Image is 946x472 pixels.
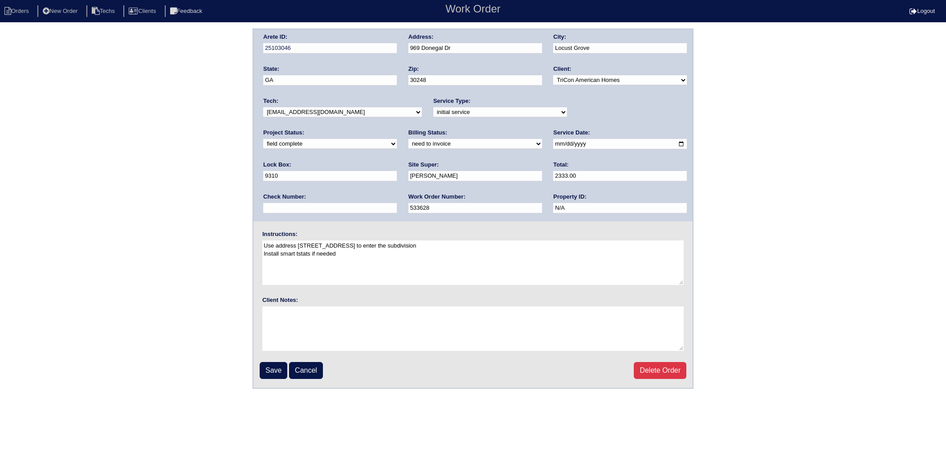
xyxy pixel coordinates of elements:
label: City: [553,33,566,41]
li: Techs [86,5,122,17]
label: Total: [553,161,568,169]
a: Logout [909,8,935,14]
a: Clients [123,8,163,14]
label: Service Date: [553,129,590,137]
label: Tech: [263,97,278,105]
li: Clients [123,5,163,17]
label: Zip: [408,65,419,73]
label: Billing Status: [408,129,447,137]
li: New Order [37,5,85,17]
label: Check Number: [263,193,306,201]
label: Project Status: [263,129,304,137]
a: Delete Order [634,362,686,379]
label: State: [263,65,279,73]
a: Cancel [289,362,323,379]
label: Client Notes: [262,296,298,304]
label: Arete ID: [263,33,287,41]
a: New Order [37,8,85,14]
label: Site Super: [408,161,439,169]
label: Service Type: [433,97,471,105]
label: Address: [408,33,433,41]
label: Work Order Number: [408,193,465,201]
input: Save [260,362,287,379]
label: Instructions: [262,230,298,238]
a: Techs [86,8,122,14]
li: Feedback [165,5,209,17]
label: Lock Box: [263,161,291,169]
label: Property ID: [553,193,586,201]
textarea: Use address [STREET_ADDRESS] to enter the subdivision Install smart tstats if needed [262,240,684,285]
input: Enter a location [408,43,542,53]
label: Client: [553,65,571,73]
